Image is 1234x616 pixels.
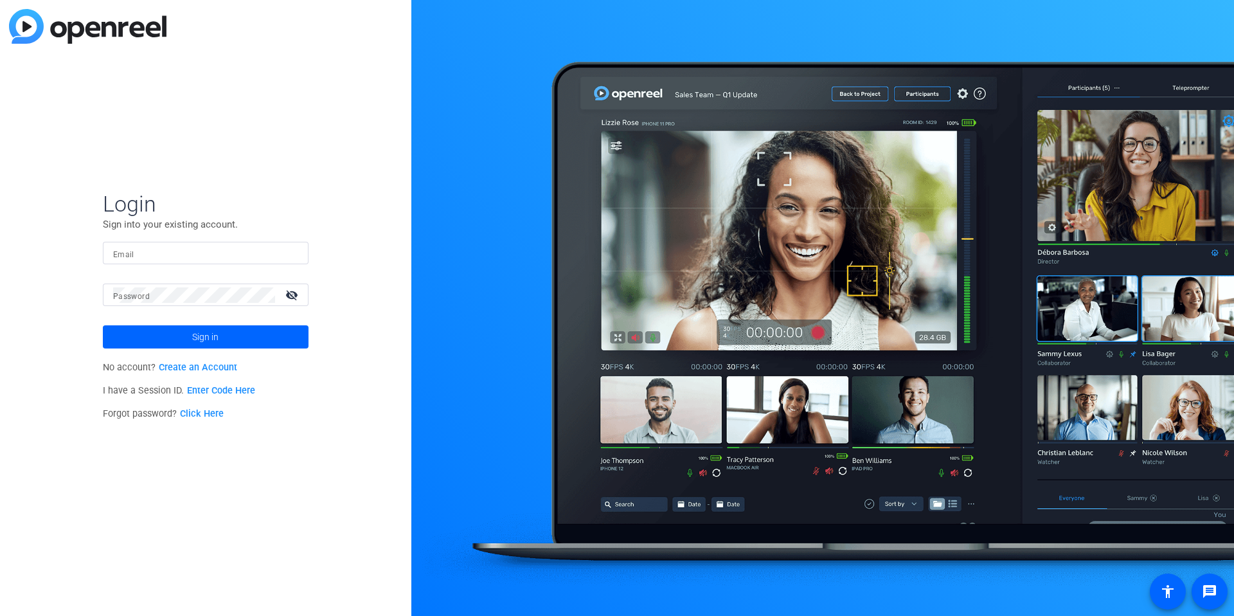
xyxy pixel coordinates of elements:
[1202,584,1217,599] mat-icon: message
[103,385,255,396] span: I have a Session ID.
[9,9,166,44] img: blue-gradient.svg
[103,362,237,373] span: No account?
[103,217,308,231] p: Sign into your existing account.
[278,285,308,304] mat-icon: visibility_off
[187,385,255,396] a: Enter Code Here
[113,246,298,261] input: Enter Email Address
[159,362,237,373] a: Create an Account
[103,190,308,217] span: Login
[180,408,224,419] a: Click Here
[192,321,219,353] span: Sign in
[103,325,308,349] button: Sign in
[103,408,224,419] span: Forgot password?
[113,250,134,259] mat-label: Email
[113,292,150,301] mat-label: Password
[1160,584,1176,599] mat-icon: accessibility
